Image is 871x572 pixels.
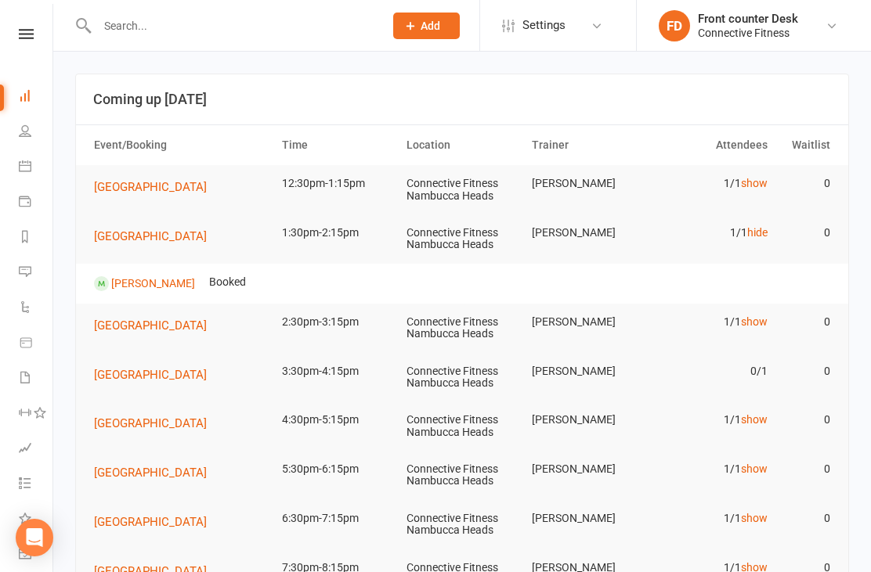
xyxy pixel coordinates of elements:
div: Connective Fitness [698,26,798,40]
span: Settings [522,8,566,43]
input: Search... [92,15,373,37]
a: [PERSON_NAME] [111,277,195,290]
td: 1:30pm-2:15pm [275,214,400,251]
th: Time [275,125,400,165]
span: [GEOGRAPHIC_DATA] [94,368,207,382]
td: 1/1 [649,500,775,537]
div: Front counter Desk [698,12,798,26]
span: [GEOGRAPHIC_DATA] [94,466,207,480]
td: 3:30pm-4:15pm [275,353,400,390]
td: [PERSON_NAME] [525,500,650,537]
td: Connective Fitness Nambucca Heads [399,214,525,264]
td: 0 [775,214,837,251]
td: Connective Fitness Nambucca Heads [399,304,525,353]
a: Dashboard [19,80,54,115]
td: 0 [775,353,837,390]
td: 1/1 [649,451,775,487]
td: 0 [775,451,837,487]
th: Location [399,125,525,165]
a: Calendar [19,150,54,185]
td: 12:30pm-1:15pm [275,165,400,202]
a: show [741,512,768,524]
td: [PERSON_NAME] [525,353,650,390]
th: Waitlist [775,125,837,165]
a: hide [747,226,768,239]
td: [PERSON_NAME] [525,214,650,251]
td: 0 [775,401,837,438]
a: Assessments [19,432,54,467]
a: show [741,177,768,189]
td: [PERSON_NAME] [525,304,650,340]
th: Attendees [649,125,775,165]
span: [GEOGRAPHIC_DATA] [94,180,207,194]
a: Reports [19,221,54,256]
button: [GEOGRAPHIC_DATA] [94,178,218,196]
a: What's New [19,502,54,538]
a: Payments [19,185,54,221]
a: show [741,413,768,426]
a: People [19,115,54,150]
td: 6:30pm-7:15pm [275,500,400,537]
td: 0/1 [649,353,775,390]
a: show [741,315,768,328]
td: Booked [202,264,253,300]
td: 1/1 [649,304,775,340]
td: 0 [775,304,837,340]
td: Connective Fitness Nambucca Heads [399,165,525,214]
td: 5:30pm-6:15pm [275,451,400,487]
span: Add [421,20,440,32]
td: Connective Fitness Nambucca Heads [399,451,525,500]
h3: Coming up [DATE] [93,92,831,107]
div: Open Intercom Messenger [16,519,53,556]
td: [PERSON_NAME] [525,401,650,438]
button: [GEOGRAPHIC_DATA] [94,414,218,433]
td: Connective Fitness Nambucca Heads [399,500,525,549]
td: 0 [775,165,837,202]
button: [GEOGRAPHIC_DATA] [94,227,218,246]
td: 4:30pm-5:15pm [275,401,400,438]
td: [PERSON_NAME] [525,451,650,487]
th: Trainer [525,125,650,165]
button: [GEOGRAPHIC_DATA] [94,513,218,531]
td: 1/1 [649,165,775,202]
td: [PERSON_NAME] [525,165,650,202]
span: [GEOGRAPHIC_DATA] [94,318,207,333]
span: [GEOGRAPHIC_DATA] [94,515,207,529]
a: show [741,462,768,475]
td: 1/1 [649,401,775,438]
span: [GEOGRAPHIC_DATA] [94,229,207,243]
button: [GEOGRAPHIC_DATA] [94,365,218,384]
td: Connective Fitness Nambucca Heads [399,353,525,402]
div: FD [659,10,690,41]
button: [GEOGRAPHIC_DATA] [94,316,218,335]
span: [GEOGRAPHIC_DATA] [94,416,207,430]
td: 2:30pm-3:15pm [275,304,400,340]
button: Add [393,13,460,39]
td: 0 [775,500,837,537]
td: Connective Fitness Nambucca Heads [399,401,525,451]
a: Product Sales [19,326,54,362]
button: [GEOGRAPHIC_DATA] [94,463,218,482]
th: Event/Booking [87,125,275,165]
td: 1/1 [649,214,775,251]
